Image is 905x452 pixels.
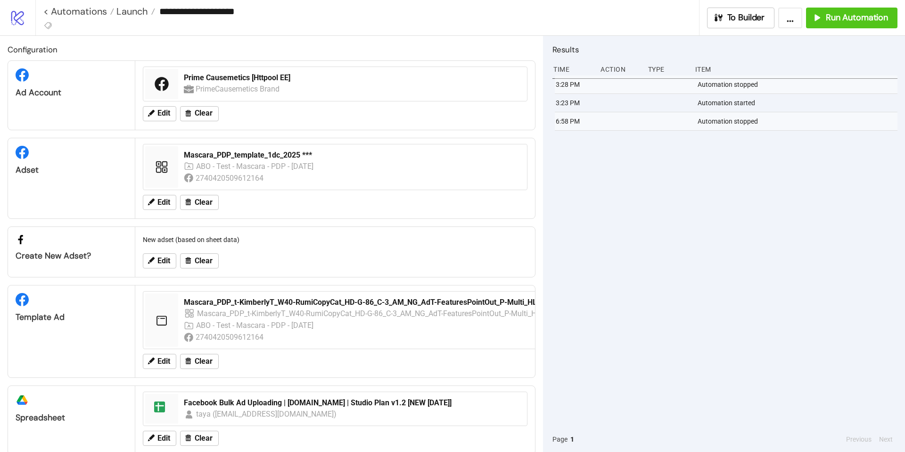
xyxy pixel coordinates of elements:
span: Edit [157,109,170,117]
div: 6:58 PM [555,112,595,130]
span: Clear [195,198,213,207]
div: Mascara_PDP_template_1dc_2025 *** [184,150,521,160]
div: 3:28 PM [555,75,595,93]
span: Launch [114,5,148,17]
div: taya ([EMAIL_ADDRESS][DOMAIN_NAME]) [196,408,337,420]
div: Create new adset? [16,251,127,261]
button: Clear [180,354,219,369]
span: Clear [195,434,213,443]
button: Clear [180,253,219,268]
div: Template Ad [16,312,127,323]
button: Clear [180,431,219,446]
div: Automation started [697,94,900,112]
button: Clear [180,106,219,121]
div: 2740420509612164 [196,172,265,184]
span: Page [552,434,568,444]
div: Adset [16,165,127,176]
div: 2740420509612164 [196,331,265,343]
button: Edit [143,253,176,268]
button: Clear [180,195,219,210]
div: PrimeCausemetics Brand [196,83,281,95]
h2: Results [552,43,897,56]
a: < Automations [43,7,114,16]
h2: Configuration [8,43,535,56]
button: Run Automation [806,8,897,28]
div: New adset (based on sheet data) [139,231,531,249]
button: Edit [143,195,176,210]
a: Launch [114,7,155,16]
div: Spreadsheet [16,412,127,423]
div: Item [694,60,897,78]
button: Edit [143,354,176,369]
div: Type [647,60,688,78]
div: Automation stopped [697,75,900,93]
span: Clear [195,109,213,117]
button: 1 [568,434,577,444]
span: Clear [195,257,213,265]
div: Prime Causemetics [Httpool EE] [184,73,521,83]
button: Previous [843,434,874,444]
span: Edit [157,257,170,265]
span: Clear [195,357,213,366]
div: 3:23 PM [555,94,595,112]
div: Automation stopped [697,112,900,130]
span: Edit [157,357,170,366]
div: ABO - Test - Mascara - PDP - [DATE] [196,160,314,172]
div: Ad Account [16,87,127,98]
button: Edit [143,106,176,121]
div: ABO - Test - Mascara - PDP - [DATE] [196,319,314,331]
div: Facebook Bulk Ad Uploading | [DOMAIN_NAME] | Studio Plan v1.2 [NEW [DATE]] [184,398,521,408]
div: Action [600,60,640,78]
span: Edit [157,198,170,207]
button: Next [876,434,896,444]
span: Run Automation [826,12,888,23]
button: Edit [143,431,176,446]
span: To Builder [727,12,765,23]
button: ... [778,8,802,28]
span: Edit [157,434,170,443]
button: To Builder [707,8,775,28]
div: Time [552,60,593,78]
